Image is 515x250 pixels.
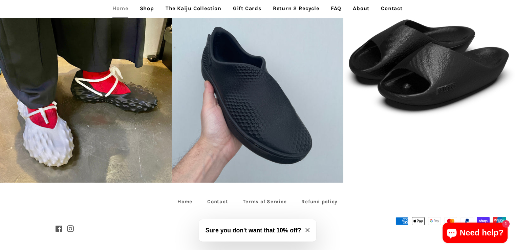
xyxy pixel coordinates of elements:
[236,196,293,207] a: Terms of Service
[200,196,235,207] a: Contact
[295,196,344,207] a: Refund policy
[171,196,199,207] a: Home
[441,223,510,245] inbox-online-store-chat: Shopify online store chat
[172,11,343,183] a: [3D printed Shoes] - lightweight custom 3dprinted shoes sneakers sandals fused footwear
[343,11,515,120] a: Slate-Black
